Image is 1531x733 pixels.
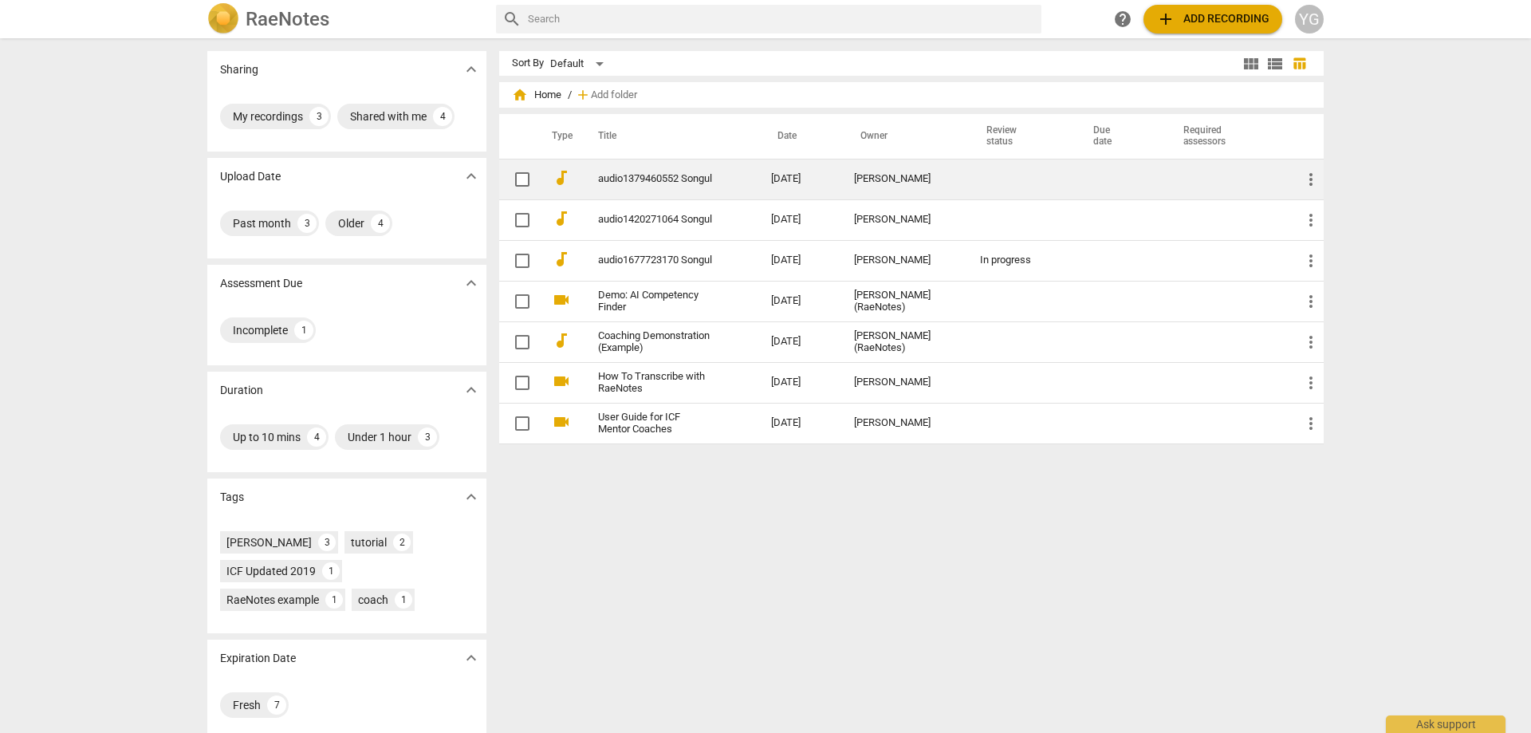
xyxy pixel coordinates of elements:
[309,107,329,126] div: 3
[552,412,571,432] span: videocam
[758,281,841,321] td: [DATE]
[462,648,481,668] span: expand_more
[462,274,481,293] span: expand_more
[462,60,481,79] span: expand_more
[758,321,841,362] td: [DATE]
[854,290,954,313] div: [PERSON_NAME] (RaeNotes)
[1301,251,1320,270] span: more_vert
[758,240,841,281] td: [DATE]
[512,87,528,103] span: home
[1143,5,1282,33] button: Upload
[552,168,571,187] span: audiotrack
[854,417,954,429] div: [PERSON_NAME]
[220,489,244,506] p: Tags
[1295,5,1324,33] button: YG
[220,382,263,399] p: Duration
[233,215,291,231] div: Past month
[325,591,343,609] div: 1
[758,362,841,403] td: [DATE]
[980,254,1061,266] div: In progress
[598,330,714,354] a: Coaching Demonstration (Example)
[552,290,571,309] span: videocam
[233,108,303,124] div: My recordings
[598,371,714,395] a: How To Transcribe with RaeNotes
[854,376,954,388] div: [PERSON_NAME]
[393,534,411,551] div: 2
[1242,54,1261,73] span: view_module
[350,108,427,124] div: Shared with me
[1263,52,1287,76] button: List view
[351,534,387,550] div: tutorial
[552,372,571,391] span: videocam
[854,214,954,226] div: [PERSON_NAME]
[1156,10,1175,29] span: add
[226,592,319,608] div: RaeNotes example
[1292,56,1307,71] span: table_chart
[550,51,609,77] div: Default
[418,428,437,447] div: 3
[459,485,483,509] button: Show more
[552,331,571,350] span: audiotrack
[297,214,317,233] div: 3
[1239,52,1263,76] button: Tile view
[1301,292,1320,311] span: more_vert
[598,290,714,313] a: Demo: AI Competency Finder
[233,429,301,445] div: Up to 10 mins
[348,429,411,445] div: Under 1 hour
[1386,715,1505,733] div: Ask support
[1156,10,1269,29] span: Add recording
[459,164,483,188] button: Show more
[233,697,261,713] div: Fresh
[207,3,239,35] img: Logo
[758,403,841,443] td: [DATE]
[598,254,714,266] a: audio1677723170 Songul
[841,114,967,159] th: Owner
[371,214,390,233] div: 4
[220,168,281,185] p: Upload Date
[207,3,483,35] a: LogoRaeNotes
[1301,373,1320,392] span: more_vert
[1113,10,1132,29] span: help
[459,378,483,402] button: Show more
[220,61,258,78] p: Sharing
[512,87,561,103] span: Home
[1074,114,1165,159] th: Due date
[433,107,452,126] div: 4
[854,330,954,354] div: [PERSON_NAME] (RaeNotes)
[758,114,841,159] th: Date
[967,114,1074,159] th: Review status
[598,173,714,185] a: audio1379460552 Songul
[462,380,481,400] span: expand_more
[338,215,364,231] div: Older
[1265,54,1285,73] span: view_list
[591,89,637,101] span: Add folder
[502,10,521,29] span: search
[459,57,483,81] button: Show more
[1301,333,1320,352] span: more_vert
[575,87,591,103] span: add
[512,57,544,69] div: Sort By
[854,254,954,266] div: [PERSON_NAME]
[758,199,841,240] td: [DATE]
[854,173,954,185] div: [PERSON_NAME]
[1287,52,1311,76] button: Table view
[358,592,388,608] div: coach
[462,167,481,186] span: expand_more
[233,322,288,338] div: Incomplete
[528,6,1035,32] input: Search
[220,275,302,292] p: Assessment Due
[318,534,336,551] div: 3
[1301,414,1320,433] span: more_vert
[462,487,481,506] span: expand_more
[539,114,579,159] th: Type
[579,114,758,159] th: Title
[758,159,841,199] td: [DATE]
[395,591,412,609] div: 1
[598,214,714,226] a: audio1420271064 Songul
[226,563,316,579] div: ICF Updated 2019
[1301,170,1320,189] span: more_vert
[267,696,286,715] div: 7
[552,250,571,269] span: audiotrack
[307,428,326,447] div: 4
